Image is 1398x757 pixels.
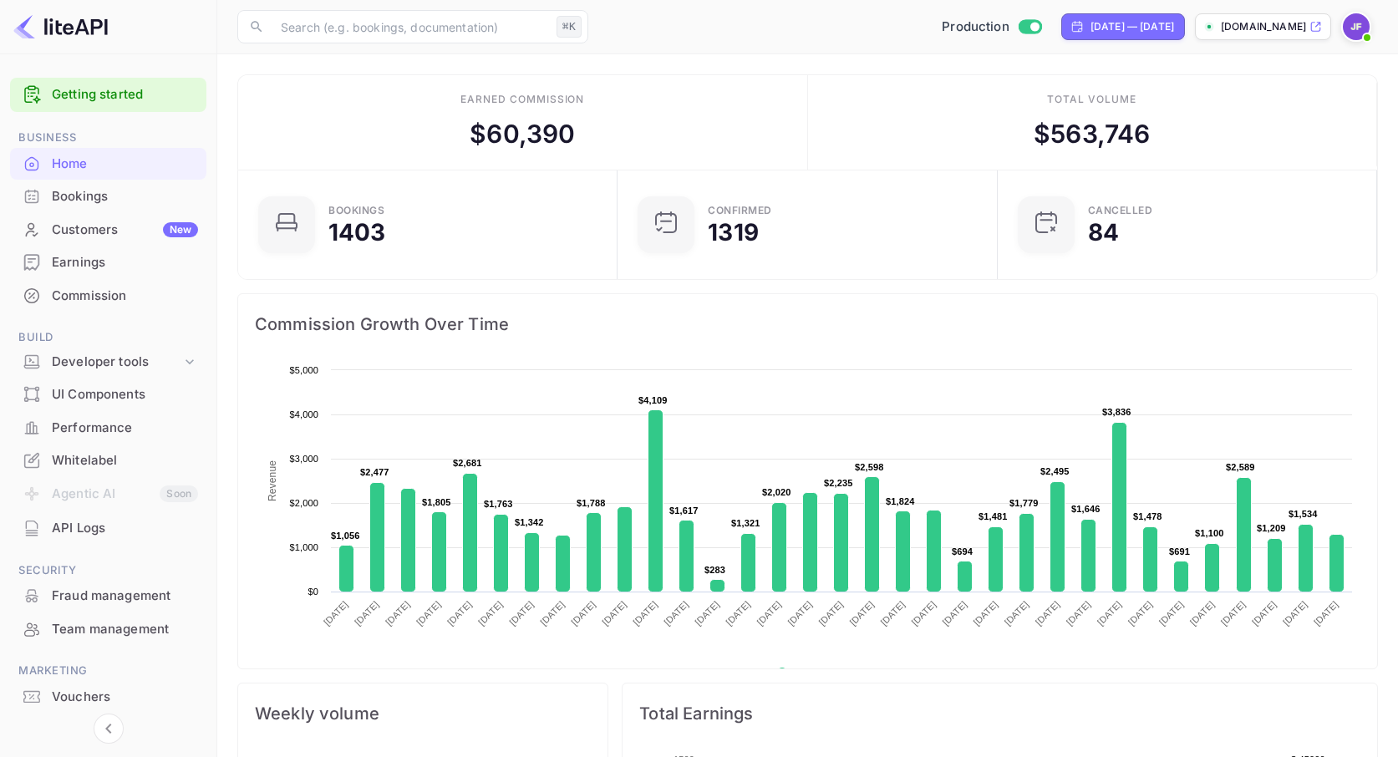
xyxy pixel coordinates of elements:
[10,561,206,580] span: Security
[10,129,206,147] span: Business
[1169,546,1190,556] text: $691
[1126,599,1155,627] text: [DATE]
[1096,599,1124,627] text: [DATE]
[1289,509,1318,519] text: $1,534
[52,419,198,438] div: Performance
[1088,221,1119,244] div: 84
[470,115,575,153] div: $ 60,390
[10,328,206,347] span: Build
[708,206,772,216] div: Confirmed
[10,580,206,611] a: Fraud management
[328,221,386,244] div: 1403
[1003,599,1031,627] text: [DATE]
[353,599,381,627] text: [DATE]
[569,599,597,627] text: [DATE]
[10,512,206,545] div: API Logs
[52,253,198,272] div: Earnings
[10,246,206,277] a: Earnings
[1157,599,1186,627] text: [DATE]
[1226,462,1255,472] text: $2,589
[52,221,198,240] div: Customers
[10,214,206,246] div: CustomersNew
[638,395,668,405] text: $4,109
[10,180,206,211] a: Bookings
[693,599,721,627] text: [DATE]
[308,587,318,597] text: $0
[52,155,198,174] div: Home
[52,688,198,707] div: Vouchers
[1312,599,1340,627] text: [DATE]
[328,206,384,216] div: Bookings
[1065,599,1093,627] text: [DATE]
[384,599,412,627] text: [DATE]
[847,599,876,627] text: [DATE]
[1090,19,1174,34] div: [DATE] — [DATE]
[935,18,1048,37] div: Switch to Sandbox mode
[886,496,915,506] text: $1,824
[271,10,550,43] input: Search (e.g. bookings, documentation)
[331,531,360,541] text: $1,056
[1219,599,1248,627] text: [DATE]
[476,599,505,627] text: [DATE]
[755,599,783,627] text: [DATE]
[52,587,198,606] div: Fraud management
[979,511,1008,521] text: $1,481
[515,517,544,527] text: $1,342
[1061,13,1185,40] div: Click to change the date range period
[484,499,513,509] text: $1,763
[10,580,206,612] div: Fraud management
[360,467,389,477] text: $2,477
[10,180,206,213] div: Bookings
[10,681,206,712] a: Vouchers
[10,214,206,245] a: CustomersNew
[289,409,318,419] text: $4,000
[52,620,198,639] div: Team management
[942,18,1009,37] span: Production
[1034,599,1062,627] text: [DATE]
[941,599,969,627] text: [DATE]
[52,287,198,306] div: Commission
[952,546,974,556] text: $694
[10,148,206,180] div: Home
[704,565,725,575] text: $283
[52,519,198,538] div: API Logs
[878,599,907,627] text: [DATE]
[460,92,584,107] div: Earned commission
[289,498,318,508] text: $2,000
[52,353,181,372] div: Developer tools
[267,460,278,501] text: Revenue
[10,412,206,443] a: Performance
[445,599,474,627] text: [DATE]
[708,221,759,244] div: 1319
[1281,599,1309,627] text: [DATE]
[10,148,206,179] a: Home
[538,599,567,627] text: [DATE]
[10,246,206,279] div: Earnings
[10,280,206,311] a: Commission
[785,599,814,627] text: [DATE]
[600,599,628,627] text: [DATE]
[1188,599,1217,627] text: [DATE]
[1040,466,1070,476] text: $2,495
[731,518,760,528] text: $1,321
[1257,523,1286,533] text: $1,209
[577,498,606,508] text: $1,788
[1133,511,1162,521] text: $1,478
[1071,504,1101,514] text: $1,646
[52,85,198,104] a: Getting started
[13,13,108,40] img: LiteAPI logo
[669,506,699,516] text: $1,617
[631,599,659,627] text: [DATE]
[1195,528,1224,538] text: $1,100
[10,412,206,445] div: Performance
[507,599,536,627] text: [DATE]
[10,280,206,312] div: Commission
[824,478,853,488] text: $2,235
[255,311,1360,338] span: Commission Growth Over Time
[10,378,206,409] a: UI Components
[422,497,451,507] text: $1,805
[453,458,482,468] text: $2,681
[10,378,206,411] div: UI Components
[724,599,752,627] text: [DATE]
[10,445,206,475] a: Whitelabel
